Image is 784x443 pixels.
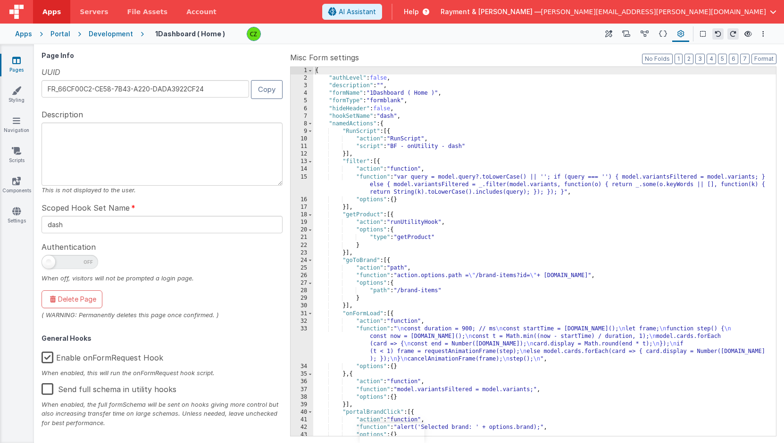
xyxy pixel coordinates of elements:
[291,150,313,158] div: 12
[291,370,313,378] div: 35
[360,423,425,443] iframe: Marker.io feedback button
[291,211,313,219] div: 18
[291,325,313,363] div: 33
[441,7,776,16] button: Rayment & [PERSON_NAME] — [PERSON_NAME][EMAIL_ADDRESS][PERSON_NAME][DOMAIN_NAME]
[441,7,541,16] span: Rayment & [PERSON_NAME] —
[291,249,313,257] div: 23
[42,109,83,120] span: Description
[42,334,92,342] strong: General Hooks
[291,386,313,394] div: 37
[291,219,313,226] div: 19
[291,295,313,302] div: 29
[291,242,313,249] div: 22
[322,4,382,20] button: AI Assistant
[290,52,359,63] span: Misc Form settings
[642,54,673,64] button: No Folds
[42,51,74,59] strong: Page Info
[291,424,313,431] div: 42
[751,54,776,64] button: Format
[42,346,163,366] label: Enable onFormRequest Hook
[291,272,313,279] div: 26
[291,204,313,211] div: 17
[291,431,313,439] div: 43
[291,165,313,173] div: 14
[339,7,376,16] span: AI Assistant
[291,105,313,113] div: 6
[89,29,133,39] div: Development
[42,66,60,78] span: UUID
[42,400,283,427] div: When enabled, the full formSchema will be sent on hooks giving more control but also increasing t...
[291,97,313,105] div: 5
[404,7,419,16] span: Help
[291,82,313,90] div: 3
[729,54,738,64] button: 6
[42,274,283,283] div: When off, visitors will not be prompted a login page.
[291,318,313,325] div: 32
[42,241,96,253] span: Authentication
[291,173,313,196] div: 15
[291,378,313,386] div: 36
[291,196,313,204] div: 16
[291,257,313,264] div: 24
[291,226,313,234] div: 20
[15,29,32,39] div: Apps
[42,7,61,16] span: Apps
[291,416,313,424] div: 41
[291,135,313,143] div: 10
[155,30,225,37] h4: 1Dashboard ( Home )
[291,279,313,287] div: 27
[291,409,313,416] div: 40
[718,54,727,64] button: 5
[291,287,313,295] div: 28
[291,143,313,150] div: 11
[675,54,683,64] button: 1
[291,264,313,272] div: 25
[291,128,313,135] div: 9
[291,363,313,370] div: 34
[247,27,260,41] img: b4a104e37d07c2bfba7c0e0e4a273d04
[42,186,283,195] div: This is not displayed to the user.
[707,54,716,64] button: 4
[684,54,693,64] button: 2
[291,90,313,97] div: 4
[291,234,313,241] div: 21
[291,120,313,128] div: 8
[758,28,769,40] button: Options
[291,74,313,82] div: 2
[291,158,313,165] div: 13
[291,401,313,409] div: 39
[251,80,283,98] button: Copy
[291,310,313,318] div: 31
[740,54,750,64] button: 7
[291,302,313,310] div: 30
[291,67,313,74] div: 1
[42,377,176,398] label: Send full schema in utility hooks
[42,369,283,377] div: When enabled, this will run the onFormRequest hook script.
[291,394,313,401] div: 38
[42,311,283,320] div: ( WARNING: Permanently deletes this page once confirmed. )
[80,7,108,16] span: Servers
[42,202,130,213] span: Scoped Hook Set Name
[291,113,313,120] div: 7
[42,290,102,308] button: Delete Page
[50,29,70,39] div: Portal
[695,54,705,64] button: 3
[541,7,766,16] span: [PERSON_NAME][EMAIL_ADDRESS][PERSON_NAME][DOMAIN_NAME]
[127,7,168,16] span: File Assets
